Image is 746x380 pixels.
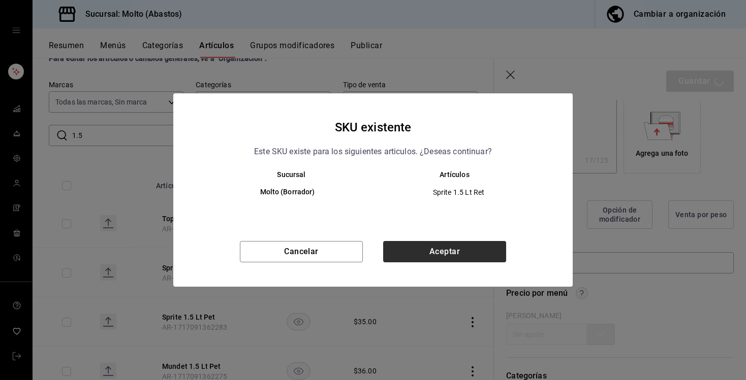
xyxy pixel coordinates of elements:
button: Aceptar [383,241,506,262]
th: Sucursal [194,170,373,179]
h4: SKU existente [335,118,412,137]
button: Cancelar [240,241,363,262]
h6: Molto (Borrador) [210,187,365,198]
th: Artículos [373,170,552,179]
span: Sprite 1.5 Lt Ret [382,187,536,197]
p: Este SKU existe para los siguientes articulos. ¿Deseas continuar? [254,145,492,158]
